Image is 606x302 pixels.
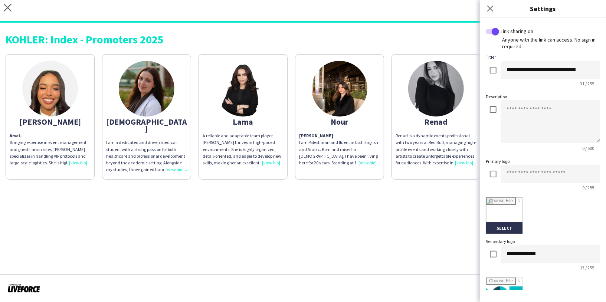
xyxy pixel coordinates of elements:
[486,239,515,244] label: Secondary logo
[299,133,333,138] b: [PERSON_NAME]
[22,61,78,116] img: thumb-681220cc550b1.jpeg
[119,61,174,116] img: thumb-6818eb475a471.jpeg
[486,158,510,164] label: Primary logo
[20,133,22,138] span: -
[486,54,496,60] label: Title
[408,61,464,116] img: thumb-6755ce98b1be2.jpeg
[10,132,91,166] p: Bringing expertise in event management and guest liaison roles, [PERSON_NAME] specializes in hand...
[574,81,600,86] span: 31 / 255
[312,61,367,116] img: thumb-679938f59e16b.jpeg
[499,28,533,35] label: Link sharing on
[215,61,271,116] img: thumb-67f452eed82c9.jpeg
[7,283,40,293] img: Powered by Liveforce
[486,36,600,50] div: Anyone with the link can access. No sign in required.
[576,185,600,190] span: 0 / 255
[203,118,284,125] div: Lama
[10,118,91,125] div: [PERSON_NAME]
[106,118,187,132] div: [DEMOGRAPHIC_DATA]
[486,94,507,99] label: Description
[574,265,600,270] span: 13 / 255
[106,139,187,173] div: I am a dedicated and driven medical student with a strong passion for both healthcare and profess...
[480,4,606,13] h3: Settings
[10,133,22,138] b: Amel
[299,132,380,166] p: I am Palestinian and fluent in both English and Arabic. Born and raised in [DEMOGRAPHIC_DATA], I ...
[203,132,284,166] div: A reliable and adaptable team player, [PERSON_NAME] thrives in high-paced environments. She is hi...
[6,34,600,45] div: KOHLER: Index - Promoters 2025
[396,132,476,166] div: Renad is a dynamic events professional with two years at Red Bull, managing high-profile events a...
[299,118,380,125] div: Nour
[396,118,476,125] div: Renad
[576,145,600,151] span: 0 / 500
